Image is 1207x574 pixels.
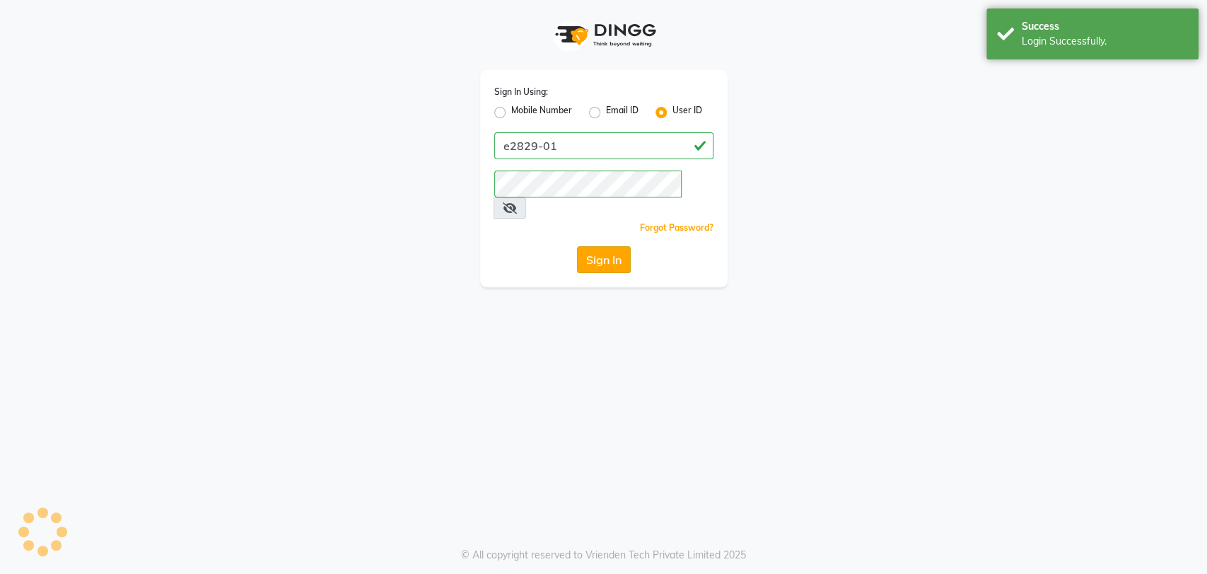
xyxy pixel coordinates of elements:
label: Email ID [606,104,639,121]
label: Mobile Number [511,104,572,121]
img: logo1.svg [547,14,660,56]
div: Success [1022,19,1188,34]
label: User ID [672,104,702,121]
input: Username [494,132,713,159]
div: Login Successfully. [1022,34,1188,49]
a: Forgot Password? [640,222,713,233]
button: Sign In [577,246,631,273]
input: Username [494,171,682,197]
label: Sign In Using: [494,86,548,98]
